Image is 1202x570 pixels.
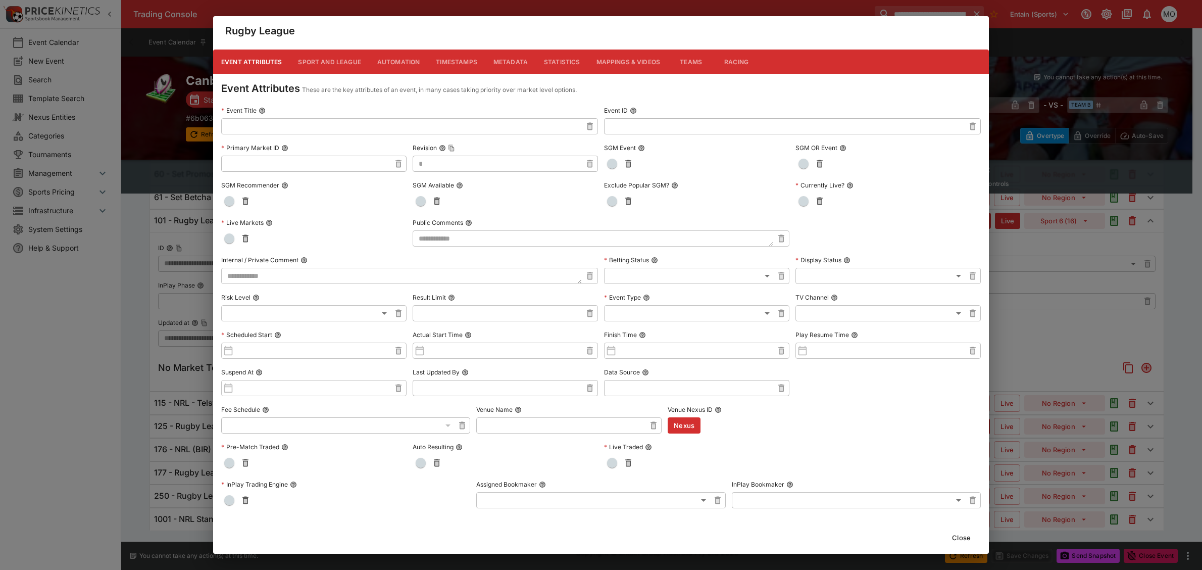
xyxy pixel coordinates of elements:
[476,405,513,414] p: Venue Name
[630,107,637,114] button: Event ID
[413,330,463,339] p: Actual Start Time
[668,405,713,414] p: Venue Nexus ID
[221,144,279,152] p: Primary Market ID
[413,368,460,376] p: Last Updated By
[221,405,260,414] p: Fee Schedule
[221,181,279,189] p: SGM Recommender
[221,82,300,95] h4: Event Attributes
[643,294,650,301] button: Event Type
[266,219,273,226] button: Live Markets
[456,444,463,451] button: Auto Resulting
[476,480,537,489] p: Assigned Bookmaker
[651,257,658,264] button: Betting Status
[274,331,281,339] button: Scheduled Start
[536,50,588,74] button: Statistics
[786,481,793,488] button: InPlay Bookmaker
[839,145,846,152] button: SGM OR Event
[281,145,288,152] button: Primary Market ID
[221,218,264,227] p: Live Markets
[645,444,652,451] button: Live Traded
[639,331,646,339] button: Finish Time
[221,443,279,451] p: Pre-Match Traded
[221,330,272,339] p: Scheduled Start
[253,294,260,301] button: Risk Level
[638,145,645,152] button: SGM Event
[462,369,469,376] button: Last Updated By
[795,330,849,339] p: Play Resume Time
[485,50,536,74] button: Metadata
[668,417,700,434] button: Nexus
[413,181,454,189] p: SGM Available
[413,218,463,227] p: Public Comments
[439,145,446,152] button: RevisionCopy To Clipboard
[456,182,463,189] button: SGM Available
[302,85,577,95] p: These are the key attributes of an event, in many cases taking priority over market level options.
[448,145,455,152] button: Copy To Clipboard
[290,50,369,74] button: Sport and League
[732,480,784,489] p: InPlay Bookmaker
[843,257,850,264] button: Display Status
[515,406,522,413] button: Venue Name
[604,293,641,302] p: Event Type
[256,369,263,376] button: Suspend At
[221,256,298,264] p: Internal / Private Comment
[795,144,837,152] p: SGM OR Event
[604,106,628,115] p: Event ID
[851,331,858,339] button: Play Resume Time
[300,257,308,264] button: Internal / Private Comment
[413,293,446,302] p: Result Limit
[465,331,472,339] button: Actual Start Time
[221,480,288,489] p: InPlay Trading Engine
[604,330,637,339] p: Finish Time
[795,293,829,302] p: TV Channel
[671,182,678,189] button: Exclude Popular SGM?
[604,443,643,451] p: Live Traded
[413,443,454,451] p: Auto Resulting
[588,50,669,74] button: Mappings & Videos
[225,24,295,37] h4: Rugby League
[539,481,546,488] button: Assigned Bookmaker
[795,256,841,264] p: Display Status
[668,50,714,74] button: Teams
[465,219,472,226] button: Public Comments
[715,406,722,413] button: Venue Nexus ID
[604,144,636,152] p: SGM Event
[428,50,485,74] button: Timestamps
[221,368,254,376] p: Suspend At
[413,144,437,152] p: Revision
[281,444,288,451] button: Pre-Match Traded
[795,181,844,189] p: Currently Live?
[369,50,428,74] button: Automation
[604,256,649,264] p: Betting Status
[221,106,257,115] p: Event Title
[604,368,640,376] p: Data Source
[846,182,854,189] button: Currently Live?
[604,181,669,189] p: Exclude Popular SGM?
[448,294,455,301] button: Result Limit
[946,530,977,546] button: Close
[213,50,290,74] button: Event Attributes
[642,369,649,376] button: Data Source
[221,293,251,302] p: Risk Level
[714,50,759,74] button: Racing
[831,294,838,301] button: TV Channel
[259,107,266,114] button: Event Title
[290,481,297,488] button: InPlay Trading Engine
[281,182,288,189] button: SGM Recommender
[262,406,269,413] button: Fee Schedule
